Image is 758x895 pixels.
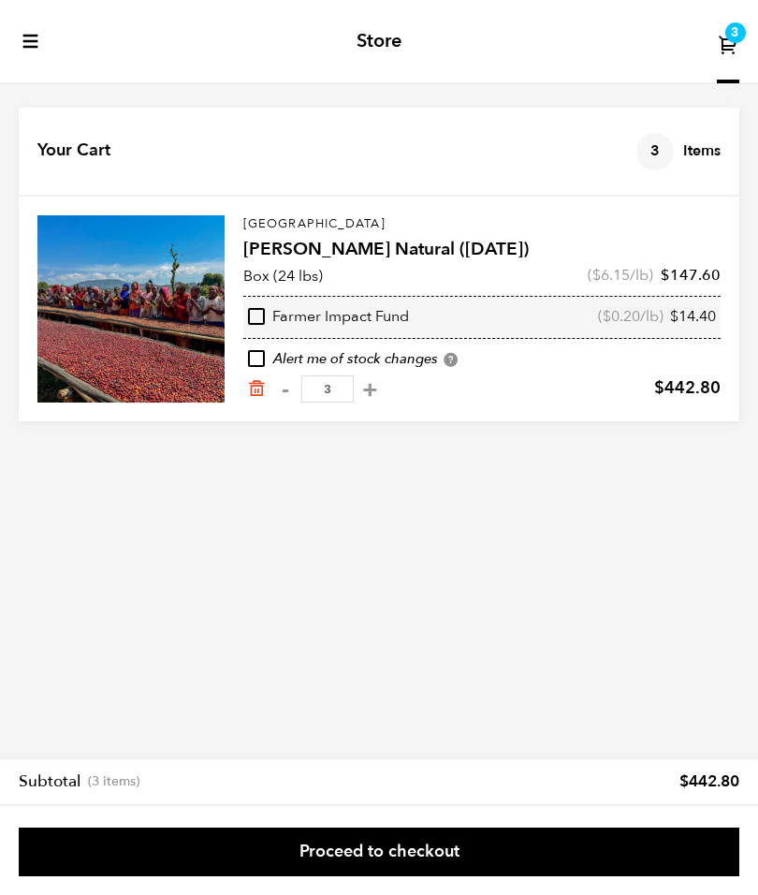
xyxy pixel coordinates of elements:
span: $ [679,770,689,792]
th: Subtotal [19,770,139,793]
p: Box (24 lbs) [243,265,323,287]
span: $ [661,265,670,286]
bdi: 442.80 [679,770,739,792]
span: $ [592,265,601,286]
div: Farmer Impact Fund [248,307,409,328]
input: Qty [301,375,354,403]
bdi: 147.60 [661,265,721,286]
a: Proceed to checkout [19,828,739,876]
span: $ [654,376,664,400]
bdi: 442.80 [654,376,721,400]
span: 3 [731,24,739,42]
span: ( /lb) [598,307,663,328]
span: $ [603,306,611,327]
h4: [PERSON_NAME] Natural ([DATE]) [243,237,721,263]
button: + [358,380,382,399]
a: Remove from cart [247,379,266,399]
bdi: 6.15 [592,265,630,286]
bdi: 14.40 [670,306,716,327]
button: toggle-mobile-menu [19,32,40,51]
div: Alert me of stock changes [243,349,721,370]
span: (3 items) [88,773,139,790]
h4: Your Cart [37,139,110,163]
span: ( /lb) [588,265,653,286]
h2: Store [357,30,401,52]
p: [GEOGRAPHIC_DATA] [243,215,721,234]
span: $ [670,306,678,327]
span: 3 [636,133,674,170]
h4: Items [636,133,721,170]
bdi: 0.20 [603,306,640,327]
button: - [273,380,297,399]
